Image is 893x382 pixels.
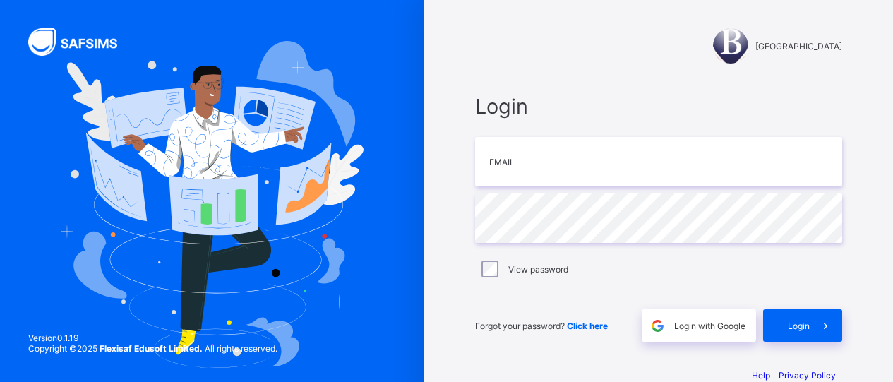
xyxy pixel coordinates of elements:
a: Click here [567,321,608,331]
a: Privacy Policy [779,370,836,381]
span: Copyright © 2025 All rights reserved. [28,343,277,354]
span: Login [475,94,842,119]
img: SAFSIMS Logo [28,28,134,56]
strong: Flexisaf Edusoft Limited. [100,343,203,354]
span: Login [788,321,810,331]
label: View password [508,264,568,275]
span: Version 0.1.19 [28,333,277,343]
span: Login with Google [674,321,745,331]
img: google.396cfc9801f0270233282035f929180a.svg [649,318,666,334]
img: Hero Image [60,41,364,368]
span: Forgot your password? [475,321,608,331]
a: Help [752,370,770,381]
span: [GEOGRAPHIC_DATA] [755,41,842,52]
